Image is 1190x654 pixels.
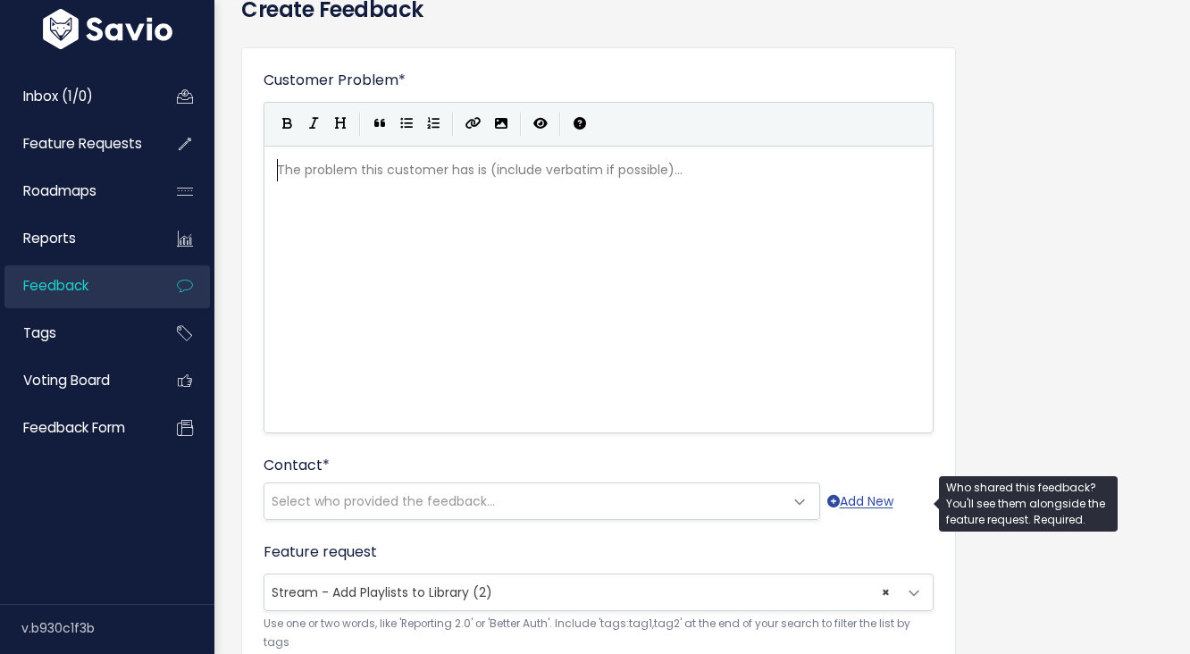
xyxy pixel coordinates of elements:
span: Feedback [23,276,88,295]
i: | [452,113,454,135]
small: Use one or two words, like 'Reporting 2.0' or 'Better Auth'. Include 'tags:tag1,tag2' at the end ... [264,615,934,653]
span: Tags [23,323,56,342]
a: Feedback form [4,407,148,449]
button: Toggle Preview [527,111,554,138]
a: Reports [4,218,148,259]
span: Stream - Add Playlists to Library (2) [272,583,492,601]
span: Feedback form [23,418,125,437]
span: Voting Board [23,371,110,390]
label: Customer Problem [264,70,406,91]
span: Roadmaps [23,181,96,200]
img: logo-white.9d6f32f41409.svg [38,9,177,49]
button: Numbered List [420,111,447,138]
div: v.b930c1f3b [21,605,214,651]
div: Who shared this feedback? You'll see them alongside the feature request. Required. [939,476,1118,532]
a: Feedback [4,265,148,306]
button: Quote [366,111,393,138]
a: Inbox (1/0) [4,76,148,117]
button: Markdown Guide [566,111,593,138]
span: Reports [23,229,76,247]
a: Roadmaps [4,171,148,212]
a: Add New [827,490,893,513]
span: Inbox (1/0) [23,87,93,105]
a: Voting Board [4,360,148,401]
i: | [520,113,522,135]
button: Import an image [488,111,515,138]
button: Bold [273,111,300,138]
span: Feature Requests [23,134,142,153]
i: | [559,113,561,135]
label: Contact [264,455,330,476]
span: Stream - Add Playlists to Library (2) [264,574,897,610]
label: Feature request [264,541,377,563]
a: Feature Requests [4,123,148,164]
button: Generic List [393,111,420,138]
span: × [882,574,890,610]
span: Stream - Add Playlists to Library (2) [264,574,934,611]
button: Italic [300,111,327,138]
button: Heading [327,111,354,138]
a: Tags [4,313,148,354]
i: | [359,113,361,135]
span: Select who provided the feedback... [272,492,495,510]
button: Create Link [459,111,488,138]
